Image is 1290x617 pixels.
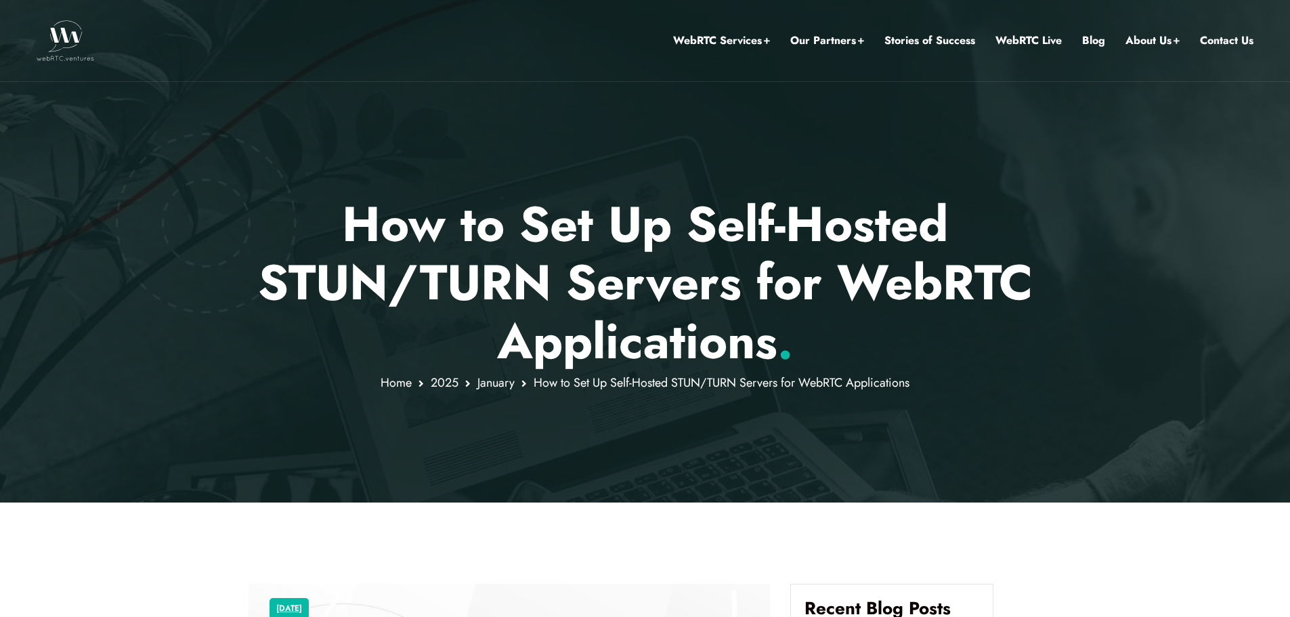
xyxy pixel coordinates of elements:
[777,306,793,377] span: .
[477,374,515,391] a: January
[1200,32,1253,49] a: Contact Us
[790,32,864,49] a: Our Partners
[37,20,94,61] img: WebRTC.ventures
[249,195,1041,370] p: How to Set Up Self-Hosted STUN/TURN Servers for WebRTC Applications
[1082,32,1105,49] a: Blog
[884,32,975,49] a: Stories of Success
[431,374,458,391] a: 2025
[381,374,412,391] a: Home
[1125,32,1180,49] a: About Us
[995,32,1062,49] a: WebRTC Live
[534,374,909,391] span: How to Set Up Self-Hosted STUN/TURN Servers for WebRTC Applications
[673,32,770,49] a: WebRTC Services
